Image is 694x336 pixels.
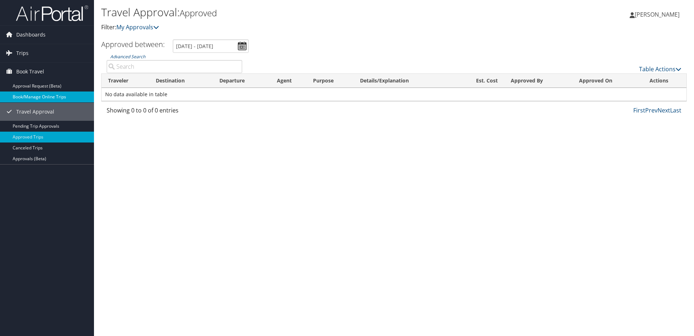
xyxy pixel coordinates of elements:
p: Filter: [101,23,492,32]
th: Est. Cost: activate to sort column ascending [456,74,504,88]
th: Approved On: activate to sort column ascending [573,74,643,88]
th: Agent [270,74,307,88]
span: Book Travel [16,63,44,81]
a: Next [657,106,670,114]
small: Approved [180,7,217,19]
a: [PERSON_NAME] [630,4,687,25]
th: Approved By: activate to sort column ascending [504,74,573,88]
input: [DATE] - [DATE] [173,39,249,53]
div: Showing 0 to 0 of 0 entries [107,106,242,118]
span: Trips [16,44,29,62]
th: Purpose [307,74,354,88]
input: Advanced Search [107,60,242,73]
th: Departure: activate to sort column ascending [213,74,270,88]
a: Advanced Search [110,54,145,60]
th: Details/Explanation [354,74,456,88]
h3: Approved between: [101,39,165,49]
a: My Approvals [116,23,159,31]
span: Travel Approval [16,103,54,121]
img: airportal-logo.png [16,5,88,22]
th: Destination: activate to sort column ascending [149,74,213,88]
a: Prev [645,106,657,114]
th: Traveler: activate to sort column ascending [102,74,149,88]
td: No data available in table [102,88,686,101]
span: Dashboards [16,26,46,44]
th: Actions [643,74,686,88]
h1: Travel Approval: [101,5,492,20]
a: Table Actions [639,65,681,73]
span: [PERSON_NAME] [635,10,680,18]
a: First [633,106,645,114]
a: Last [670,106,681,114]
